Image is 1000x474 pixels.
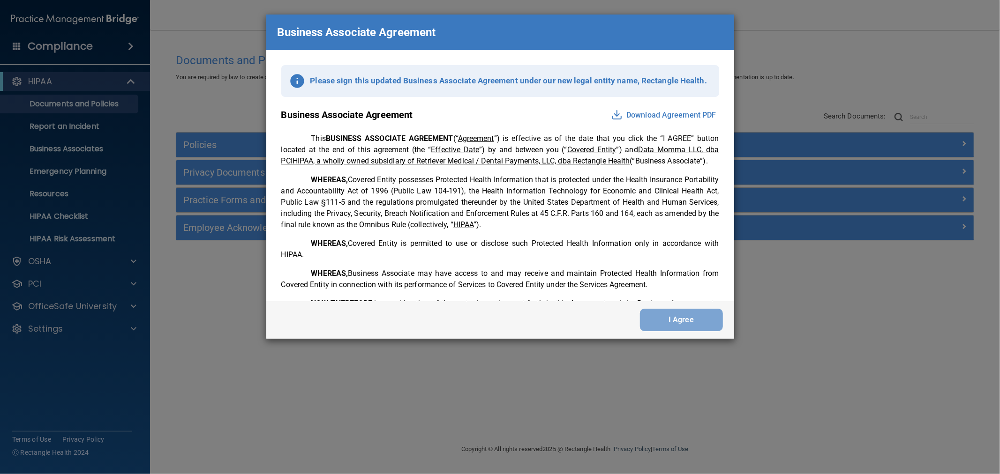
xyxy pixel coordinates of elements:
[281,238,719,260] p: Covered Entity is permitted to use or disclose such Protected Health Information only in accordan...
[281,106,413,124] p: Business Associate Agreement
[281,298,719,332] p: in consideration of the mutual promises set forth in this Agreement and the Business Arrangements...
[567,145,617,154] u: Covered Entity
[281,133,719,167] p: This (“ ”) is effective as of the date that you click the “I AGREE” button located at the end of ...
[640,309,723,331] button: I Agree
[278,22,436,43] p: Business Associate Agreement
[311,299,375,308] span: NOW THEREFORE,
[609,108,719,123] button: Download Agreement PDF
[310,74,707,88] p: Please sign this updated Business Associate Agreement under our new legal entity name, Rectangle ...
[311,269,348,278] span: WHEREAS,
[281,174,719,230] p: Covered Entity possesses Protected Health Information that is protected under the Health Insuranc...
[458,134,494,143] u: Agreement
[311,175,348,184] span: WHEREAS,
[281,268,719,290] p: Business Associate may have access to and may receive and maintain Protected Health Information f...
[311,239,348,248] span: WHEREAS,
[326,134,453,143] span: BUSINESS ASSOCIATE AGREEMENT
[453,220,474,229] u: HIPAA
[281,145,719,165] u: Data Momma LLC, dba PCIHIPAA, a wholly owned subsidiary of Retriever Medical / Dental Payments, L...
[431,145,479,154] u: Effective Date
